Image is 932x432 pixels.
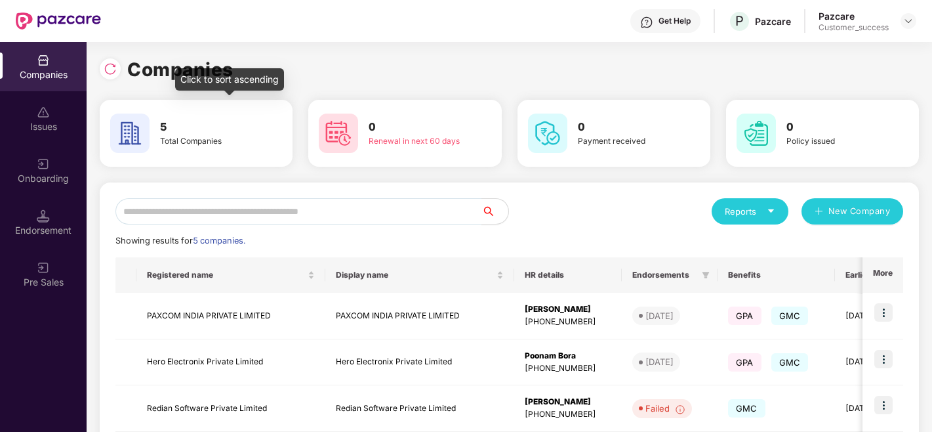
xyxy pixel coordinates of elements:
[514,257,622,293] th: HR details
[786,135,882,148] div: Policy issued
[528,114,567,153] img: svg+xml;base64,PHN2ZyB4bWxucz0iaHR0cDovL3d3dy53My5vcmcvMjAwMC9zdmciIHdpZHRoPSI2MCIgaGVpZ2h0PSI2MC...
[819,22,889,33] div: Customer_success
[147,270,305,280] span: Registered name
[835,339,920,386] td: [DATE]
[136,339,325,386] td: Hero Electronix Private Limited
[325,257,514,293] th: Display name
[336,270,494,280] span: Display name
[127,55,233,84] h1: Companies
[835,293,920,339] td: [DATE]
[874,396,893,414] img: icon
[578,119,674,136] h3: 0
[325,339,514,386] td: Hero Electronix Private Limited
[828,205,891,218] span: New Company
[728,307,761,325] span: GPA
[771,307,809,325] span: GMC
[525,316,611,328] div: [PHONE_NUMBER]
[835,385,920,432] td: [DATE]
[37,54,50,67] img: svg+xml;base64,PHN2ZyBpZD0iQ29tcGFuaWVzIiB4bWxucz0iaHR0cDovL3d3dy53My5vcmcvMjAwMC9zdmciIHdpZHRoPS...
[874,303,893,322] img: icon
[525,408,611,421] div: [PHONE_NUMBER]
[645,402,685,415] div: Failed
[578,135,674,148] div: Payment received
[725,205,775,218] div: Reports
[632,270,697,280] span: Endorsements
[702,271,710,279] span: filter
[767,207,775,215] span: caret-down
[735,13,744,29] span: P
[525,362,611,375] div: [PHONE_NUMBER]
[786,119,882,136] h3: 0
[369,119,464,136] h3: 0
[37,261,50,274] img: svg+xml;base64,PHN2ZyB3aWR0aD0iMjAiIGhlaWdodD0iMjAiIHZpZXdCb3g9IjAgMCAyMCAyMCIgZmlsbD0ibm9uZSIgeG...
[115,236,245,246] span: Showing results for
[699,267,712,283] span: filter
[160,119,256,136] h3: 5
[319,114,358,153] img: svg+xml;base64,PHN2ZyB4bWxucz0iaHR0cDovL3d3dy53My5vcmcvMjAwMC9zdmciIHdpZHRoPSI2MCIgaGVpZ2h0PSI2MC...
[481,198,509,225] button: search
[815,207,823,217] span: plus
[136,293,325,339] td: PAXCOM INDIA PRIVATE LIMITED
[737,114,776,153] img: svg+xml;base64,PHN2ZyB4bWxucz0iaHR0cDovL3d3dy53My5vcmcvMjAwMC9zdmciIHdpZHRoPSI2MCIgaGVpZ2h0PSI2MC...
[645,355,674,368] div: [DATE]
[525,350,611,362] div: Poonam Bora
[369,135,464,148] div: Renewal in next 60 days
[193,236,245,246] span: 5 companies.
[801,198,903,225] button: plusNew Company
[325,385,514,432] td: Redian Software Private Limited
[874,350,893,368] img: icon
[755,15,791,28] div: Pazcare
[728,353,761,372] span: GPA
[104,62,117,76] img: svg+xml;base64,PHN2ZyBpZD0iUmVsb2FkLTMyeDMyIiB4bWxucz0iaHR0cDovL3d3dy53My5vcmcvMjAwMC9zdmciIHdpZH...
[37,209,50,223] img: svg+xml;base64,PHN2ZyB3aWR0aD0iMTQuNSIgaGVpZ2h0PSIxNC41IiB2aWV3Qm94PSIwIDAgMTYgMTYiIGZpbGw9Im5vbm...
[835,257,920,293] th: Earliest Renewal
[175,68,284,91] div: Click to sort ascending
[525,303,611,316] div: [PERSON_NAME]
[525,396,611,408] div: [PERSON_NAME]
[771,353,809,372] span: GMC
[160,135,256,148] div: Total Companies
[903,16,914,26] img: svg+xml;base64,PHN2ZyBpZD0iRHJvcGRvd24tMzJ4MzIiIHhtbG5zPSJodHRwOi8vd3d3LnczLm9yZy8yMDAwL3N2ZyIgd2...
[862,257,903,293] th: More
[658,16,691,26] div: Get Help
[110,114,150,153] img: svg+xml;base64,PHN2ZyB4bWxucz0iaHR0cDovL3d3dy53My5vcmcvMjAwMC9zdmciIHdpZHRoPSI2MCIgaGVpZ2h0PSI2MC...
[325,293,514,339] td: PAXCOM INDIA PRIVATE LIMITED
[640,16,653,29] img: svg+xml;base64,PHN2ZyBpZD0iSGVscC0zMngzMiIgeG1sbnM9Imh0dHA6Ly93d3cudzMub3JnLzIwMDAvc3ZnIiB3aWR0aD...
[819,10,889,22] div: Pazcare
[37,158,50,171] img: svg+xml;base64,PHN2ZyB3aWR0aD0iMjAiIGhlaWdodD0iMjAiIHZpZXdCb3g9IjAgMCAyMCAyMCIgZmlsbD0ibm9uZSIgeG...
[728,399,765,418] span: GMC
[645,309,674,322] div: [DATE]
[136,385,325,432] td: Redian Software Private Limited
[718,257,835,293] th: Benefits
[675,404,685,415] img: svg+xml;base64,PHN2ZyBpZD0iSW5mb18tXzMyeDMyIiBkYXRhLW5hbWU9IkluZm8gLSAzMngzMiIgeG1sbnM9Imh0dHA6Ly...
[136,257,325,293] th: Registered name
[37,106,50,119] img: svg+xml;base64,PHN2ZyBpZD0iSXNzdWVzX2Rpc2FibGVkIiB4bWxucz0iaHR0cDovL3d3dy53My5vcmcvMjAwMC9zdmciIH...
[481,206,508,217] span: search
[16,12,101,30] img: New Pazcare Logo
